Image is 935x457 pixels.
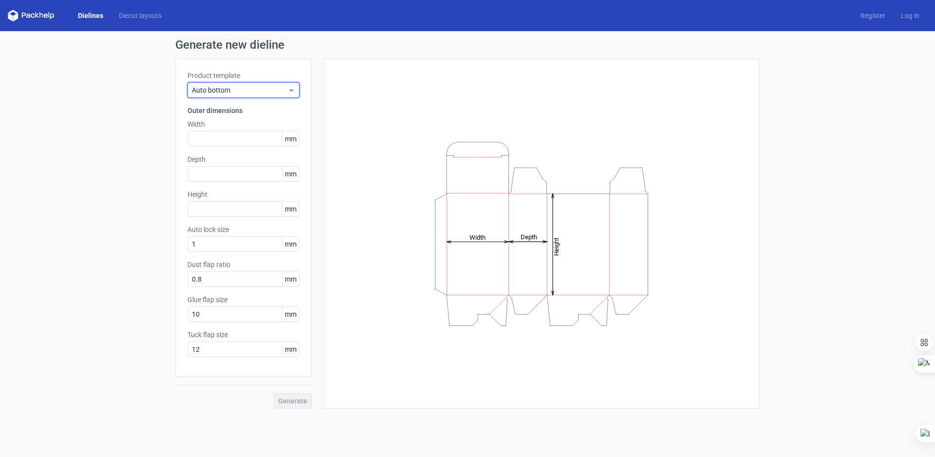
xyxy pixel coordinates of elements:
[853,11,893,20] a: Register
[282,272,299,286] span: mm
[282,202,299,216] span: mm
[192,85,288,95] span: Auto bottom
[187,225,299,234] label: Auto lock size
[187,260,299,269] label: Dust flap ratio
[282,132,299,146] span: mm
[187,119,299,129] label: Width
[187,154,299,164] label: Depth
[282,307,299,322] span: mm
[521,233,537,241] tspan: Depth
[553,237,560,255] tspan: Height
[187,190,299,199] label: Height
[469,233,486,241] tspan: Width
[111,11,169,20] a: Diecut layouts
[187,330,299,340] label: Tuck flap size
[282,237,299,251] span: mm
[187,71,299,80] label: Product template
[175,39,760,51] h1: Generate new dieline
[187,106,299,115] h3: Outer dimensions
[893,11,927,20] a: Log in
[187,295,299,305] label: Glue flap size
[70,11,111,20] a: Dielines
[282,342,299,357] span: mm
[282,167,299,181] span: mm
